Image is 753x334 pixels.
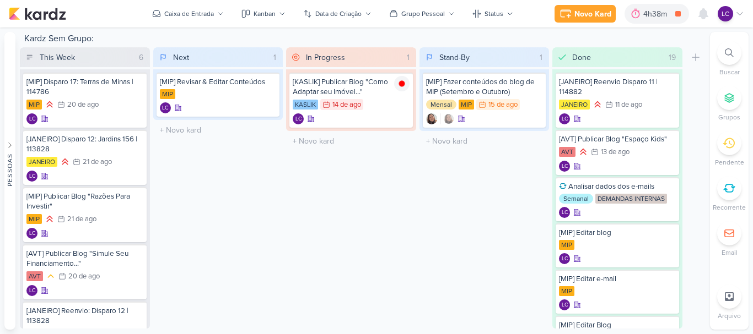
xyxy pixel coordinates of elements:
div: Prioridade Alta [44,99,55,110]
div: Criador(a): Laís Costa [559,113,570,124]
div: [JANEIRO] Reenvio Disparo 11 | 114882 [559,77,676,97]
div: JANEIRO [559,100,590,109]
div: Laís Costa [559,161,570,172]
div: [MIP] Editar Blog [559,320,676,330]
div: [MIP] Editar blog [559,228,676,238]
div: Laís Costa [559,207,570,218]
p: LC [29,288,35,294]
div: 21 de ago [67,216,96,223]
input: + Novo kard [422,133,547,149]
div: KASLIK [293,100,318,109]
p: Grupos [718,112,740,122]
p: LC [162,106,168,111]
div: Criador(a): Laís Costa [559,299,570,310]
div: [AVT] Publicar Blog "Espaço Kids" [559,134,676,144]
div: MIP [26,100,42,109]
div: MIP [26,214,42,224]
div: [JANEIRO] Disparo 12: Jardins 156 | 113828 [26,134,143,154]
div: Prioridade Alta [60,156,71,167]
div: Laís Costa [26,113,37,124]
div: Laís Costa [559,253,570,264]
input: + Novo kard [288,133,414,149]
div: AVT [26,271,43,281]
div: JANEIRO [26,157,57,167]
div: Criador(a): Laís Costa [293,113,304,124]
div: Criador(a): Laís Costa [559,207,570,218]
div: Criador(a): Laís Costa [26,171,37,182]
p: LC [295,117,302,122]
div: 20 de ago [68,273,100,280]
div: Prioridade Alta [592,99,603,110]
div: Criador(a): Laís Costa [26,228,37,239]
img: kardz.app [9,7,66,20]
div: Criador(a): Sharlene Khoury [426,113,437,124]
div: 1 [269,52,281,63]
div: Criador(a): Laís Costa [559,253,570,264]
div: 15 de ago [488,101,518,108]
div: 13 de ago [601,149,630,156]
div: Criador(a): Laís Costa [559,161,570,172]
div: MIP [160,89,175,99]
p: LC [562,210,568,216]
div: 20 de ago [67,101,99,108]
p: LC [29,174,35,179]
p: LC [562,256,568,262]
img: tracking [394,76,410,91]
div: Criador(a): Laís Costa [26,285,37,296]
div: 14 de ago [332,101,361,108]
div: 4h38m [643,8,670,20]
div: Laís Costa [293,113,304,124]
div: MIP [559,286,574,296]
div: [JANEIRO] Reenvio: Disparo 12 | 113828 [26,306,143,326]
div: [MIP] Editar e-mail [559,274,676,284]
div: Laís Costa [26,171,37,182]
div: Prioridade Média [45,271,56,282]
p: LC [29,117,35,122]
button: Novo Kard [555,5,616,23]
img: Sharlene Khoury [443,113,454,124]
div: Colaboradores: Sharlene Khoury [440,113,454,124]
div: Criador(a): Laís Costa [26,113,37,124]
div: Prioridade Alta [578,146,589,157]
div: DEMANDAS INTERNAS [595,194,667,204]
div: Mensal [426,100,456,109]
div: Novo Kard [574,8,611,20]
div: Semanal [559,194,593,204]
div: Analisar dados dos e-mails [559,182,676,191]
p: LC [562,303,568,308]
div: 6 [135,52,148,63]
p: LC [562,164,568,169]
div: 21 de ago [83,158,112,166]
p: Buscar [719,67,740,77]
div: [MIP] Publicar Blog "Razões Para Investir" [26,191,143,211]
p: Email [722,248,738,258]
div: Laís Costa [26,285,37,296]
li: Ctrl + F [710,41,749,77]
div: [KASLIK] Publicar Blog "Como Adaptar seu Imóvel..." [293,77,410,97]
div: [MIP] Revisar & Editar Conteúdos [160,77,277,87]
div: Laís Costa [160,102,171,113]
div: Laís Costa [559,113,570,124]
input: + Novo kard [155,122,281,138]
div: Prioridade Alta [44,213,55,225]
p: Arquivo [718,311,741,321]
p: LC [722,9,729,19]
div: 1 [402,52,414,63]
img: Sharlene Khoury [426,113,437,124]
div: AVT [559,147,575,157]
p: LC [29,231,35,237]
div: Kardz Sem Grupo: [20,32,706,47]
div: 19 [664,52,680,63]
div: [MIP] Disparo 17: Terras de Minas | 114786 [26,77,143,97]
div: Laís Costa [559,299,570,310]
p: Pendente [715,157,744,167]
div: Pessoas [5,153,15,186]
div: Laís Costa [718,6,733,21]
div: MIP [559,240,574,250]
div: 11 de ago [615,101,642,108]
div: [AVT] Publicar Blog "Simule Seu Financiamento..." [26,249,143,269]
div: 1 [535,52,547,63]
div: [MIP] Fazer conteúdos do blog de MIP (Setembro e Outubro) [426,77,543,97]
div: Criador(a): Laís Costa [160,102,171,113]
button: Pessoas [4,32,15,330]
